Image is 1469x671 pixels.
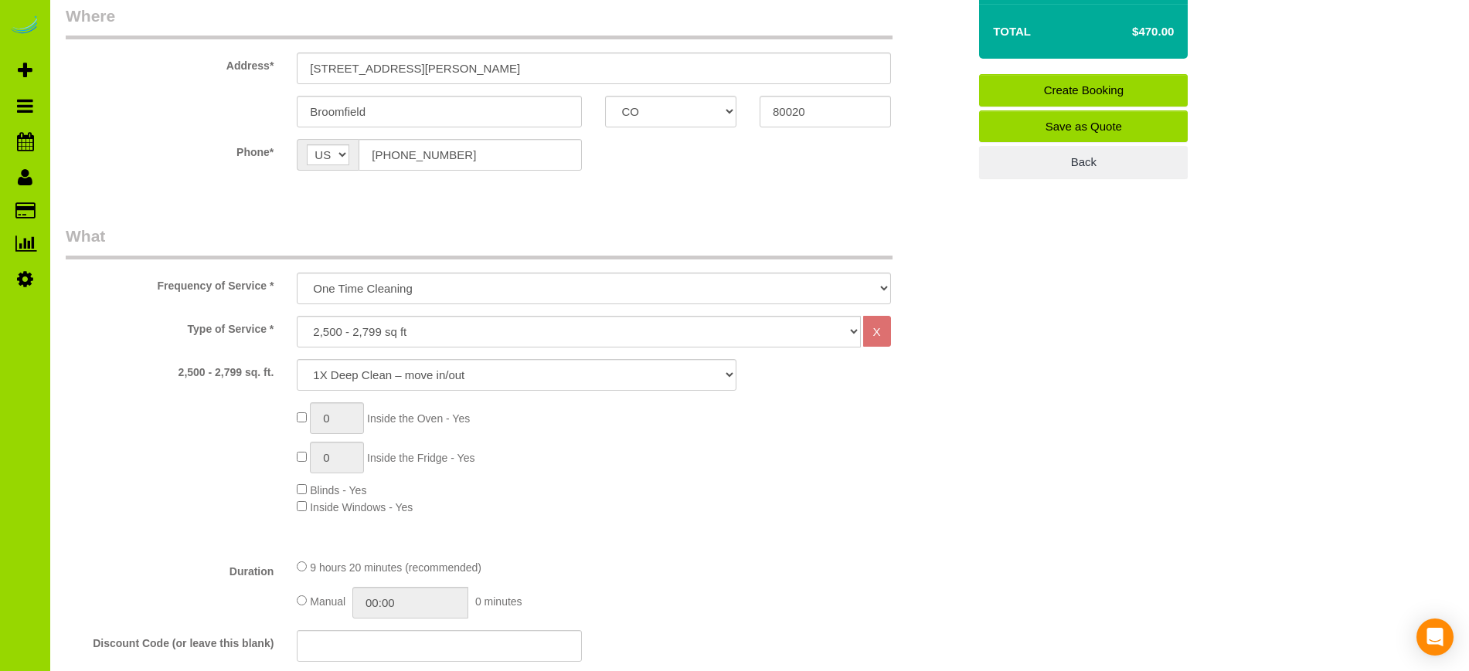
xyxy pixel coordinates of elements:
[367,452,474,464] span: Inside the Fridge - Yes
[993,25,1031,38] strong: Total
[310,561,481,574] span: 9 hours 20 minutes (recommended)
[979,110,1188,143] a: Save as Quote
[310,484,366,496] span: Blinds - Yes
[297,96,582,127] input: City*
[54,359,285,380] label: 2,500 - 2,799 sq. ft.
[54,316,285,337] label: Type of Service *
[54,273,285,293] label: Frequency of Service *
[310,501,413,513] span: Inside Windows - Yes
[310,595,345,608] span: Manual
[1086,25,1174,39] h4: $470.00
[979,146,1188,178] a: Back
[54,53,285,73] label: Address*
[979,74,1188,107] a: Create Booking
[475,595,522,608] span: 0 minutes
[54,139,285,160] label: Phone*
[760,96,891,127] input: Zip Code*
[54,630,285,651] label: Discount Code (or leave this blank)
[359,139,582,171] input: Phone*
[1416,618,1454,656] div: Open Intercom Messenger
[367,412,470,425] span: Inside the Oven - Yes
[66,225,893,259] legend: What
[54,558,285,579] label: Duration
[9,15,40,37] img: Automaid Logo
[66,5,893,39] legend: Where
